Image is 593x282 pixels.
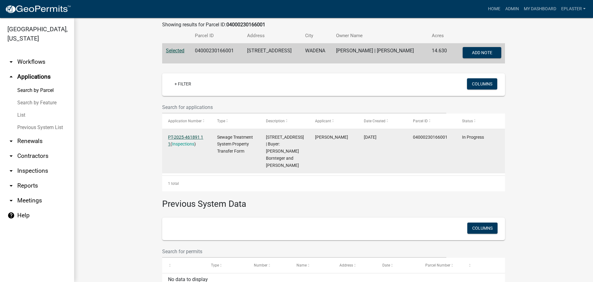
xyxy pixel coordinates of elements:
a: eplaster [559,3,588,15]
button: Columns [467,223,498,234]
span: 62309 425TH ST | Buyer: Bennie E.C. Bornteger and Susie P Borntreger [266,135,304,168]
a: Inspections [172,141,194,146]
a: Home [486,3,503,15]
a: + Filter [170,78,196,89]
td: [STREET_ADDRESS] [243,43,302,64]
span: Date [382,263,390,267]
th: Address [243,28,302,43]
span: Lisa Otremba [315,135,348,140]
button: Add Note [463,47,501,58]
a: My Dashboard [521,3,559,15]
button: Columns [467,78,497,89]
div: Showing results for Parcel ID: [162,21,505,28]
i: arrow_drop_up [7,73,15,80]
datatable-header-cell: Address [334,258,376,273]
span: In Progress [462,135,484,140]
i: arrow_drop_down [7,167,15,175]
datatable-header-cell: Status [456,114,505,128]
i: help [7,212,15,219]
span: 04000230166001 [413,135,448,140]
input: Search for permits [162,245,446,258]
a: Selected [166,48,184,54]
span: Description [266,119,285,123]
datatable-header-cell: Type [205,258,248,273]
th: Parcel ID [191,28,243,43]
datatable-header-cell: Parcel Number [419,258,462,273]
datatable-header-cell: Name [291,258,334,273]
a: PT-2025-461891 1 1 [168,135,203,147]
datatable-header-cell: Number [248,258,291,273]
div: ( ) [168,134,205,148]
td: [PERSON_NAME] | [PERSON_NAME] [332,43,428,64]
datatable-header-cell: Application Number [162,114,211,128]
span: Sewage Treatment System Property Transfer Form [217,135,253,154]
datatable-header-cell: Date Created [358,114,407,128]
span: Type [217,119,225,123]
strong: 04000230166001 [226,22,265,28]
datatable-header-cell: Description [260,114,309,128]
span: Parcel ID [413,119,428,123]
span: Address [339,263,353,267]
a: Admin [503,3,521,15]
td: 04000230166001 [191,43,243,64]
td: WADENA [301,43,332,64]
span: Date Created [364,119,385,123]
span: Application Number [168,119,202,123]
i: arrow_drop_down [7,197,15,204]
span: Add Note [472,50,492,55]
span: Parcel Number [425,263,450,267]
datatable-header-cell: Date [376,258,419,273]
span: Status [462,119,473,123]
i: arrow_drop_down [7,137,15,145]
span: Type [211,263,219,267]
td: 14.630 [428,43,453,64]
i: arrow_drop_down [7,182,15,189]
datatable-header-cell: Applicant [309,114,358,128]
i: arrow_drop_down [7,152,15,160]
th: Owner Name [332,28,428,43]
th: Acres [428,28,453,43]
span: Number [254,263,267,267]
div: 1 total [162,176,505,191]
i: arrow_drop_down [7,58,15,66]
th: City [301,28,332,43]
span: Name [296,263,307,267]
span: 08/11/2025 [364,135,376,140]
h3: Previous System Data [162,191,505,210]
datatable-header-cell: Type [211,114,260,128]
input: Search for applications [162,101,446,114]
span: Applicant [315,119,331,123]
datatable-header-cell: Parcel ID [407,114,456,128]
